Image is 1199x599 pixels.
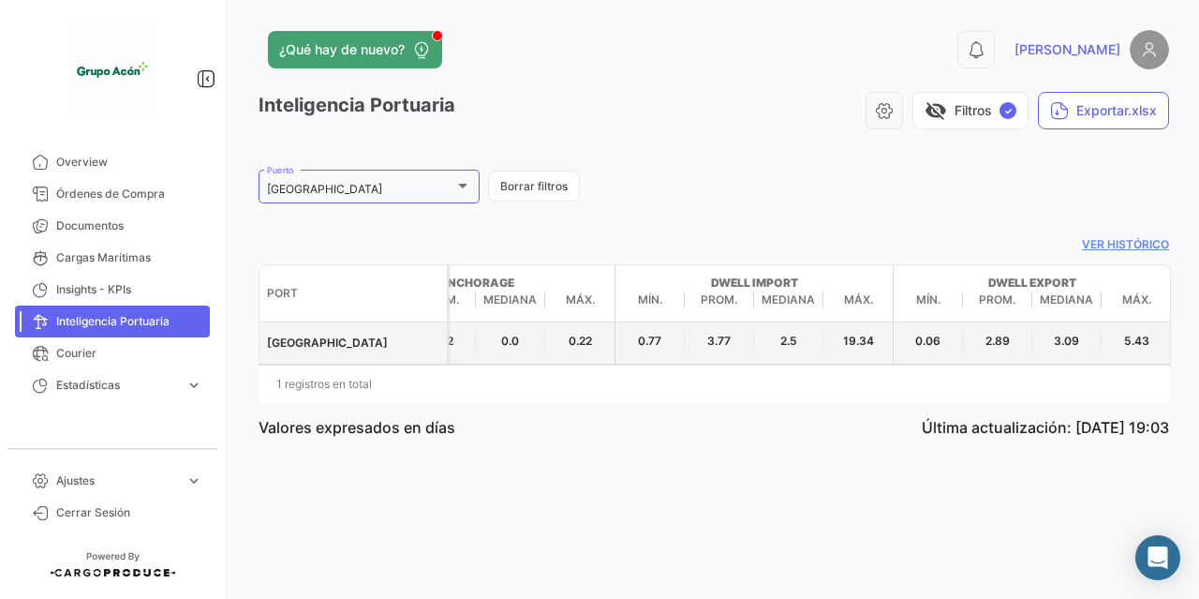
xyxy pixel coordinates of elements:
span: Cerrar Sesión [56,504,202,521]
span: Mediana [476,292,545,308]
img: placeholder-user.png [1130,30,1169,69]
span: Cargas Marítimas [56,249,202,266]
span: 5.43 [1102,333,1171,350]
span: Estadísticas [56,377,178,394]
button: Borrar filtros [488,171,580,202]
span: Máx. [823,292,893,308]
span: Máx. [545,292,614,308]
span: ✓ [999,102,1016,119]
span: Courier [56,345,202,362]
span: Overview [56,154,202,171]
a: Courier [15,337,210,369]
span: Mín. [615,292,685,308]
span: 2.5 [754,333,823,350]
span: [PERSON_NAME] [1014,40,1120,59]
p: [GEOGRAPHIC_DATA] [267,335,439,352]
img: 1f3d66c5-6a2d-4a07-a58d-3a8e9bbc88ff.jpeg [66,22,159,116]
span: 19.34 [823,333,893,350]
h3: Inteligencia Portuaria [259,92,455,119]
span: expand_more [185,377,202,394]
span: expand_more [185,472,202,489]
strong: Anchorage [337,275,614,292]
a: Cargas Marítimas [15,242,210,274]
mat-select-trigger: [GEOGRAPHIC_DATA] [267,182,382,196]
span: Ajustes [56,472,178,489]
span: Mediana [754,292,823,308]
span: Insights - KPIs [56,281,202,298]
span: 2.89 [963,333,1032,350]
span: visibility_off [925,99,947,122]
a: Ver histórico [259,236,1169,253]
span: Inteligencia Portuaria [56,313,202,330]
datatable-header-cell: Port [259,277,447,309]
p: Valores expresados en días [259,418,455,437]
span: 0.0 [476,333,545,350]
div: Abrir Intercom Messenger [1135,535,1180,580]
a: Overview [15,146,210,178]
span: Mediana [1032,292,1102,308]
span: 3.09 [1032,333,1102,350]
span: Órdenes de Compra [56,186,202,202]
a: Documentos [15,210,210,242]
a: Inteligencia Portuaria [15,306,210,337]
button: ¿Qué hay de nuevo? [268,31,442,68]
button: visibility_offFiltros✓ [912,92,1029,129]
span: 3.77 [685,333,754,350]
span: 0.77 [615,333,685,350]
span: Port [267,285,298,302]
strong: Dwell Import [615,275,893,292]
span: Máx. [1102,292,1171,308]
span: Prom. [685,292,754,308]
span: 0.22 [545,333,614,350]
div: 1 registros en total [259,361,1169,408]
span: 0.06 [894,333,963,350]
span: ¿Qué hay de nuevo? [279,40,405,59]
button: Exportar.xlsx [1038,92,1169,129]
span: Prom. [963,292,1032,308]
p: Última actualización: [DATE] 19:03 [922,418,1169,437]
a: Órdenes de Compra [15,178,210,210]
a: Insights - KPIs [15,274,210,306]
span: Mín. [894,292,963,308]
strong: Dwell Export [894,275,1171,292]
span: Documentos [56,217,202,234]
